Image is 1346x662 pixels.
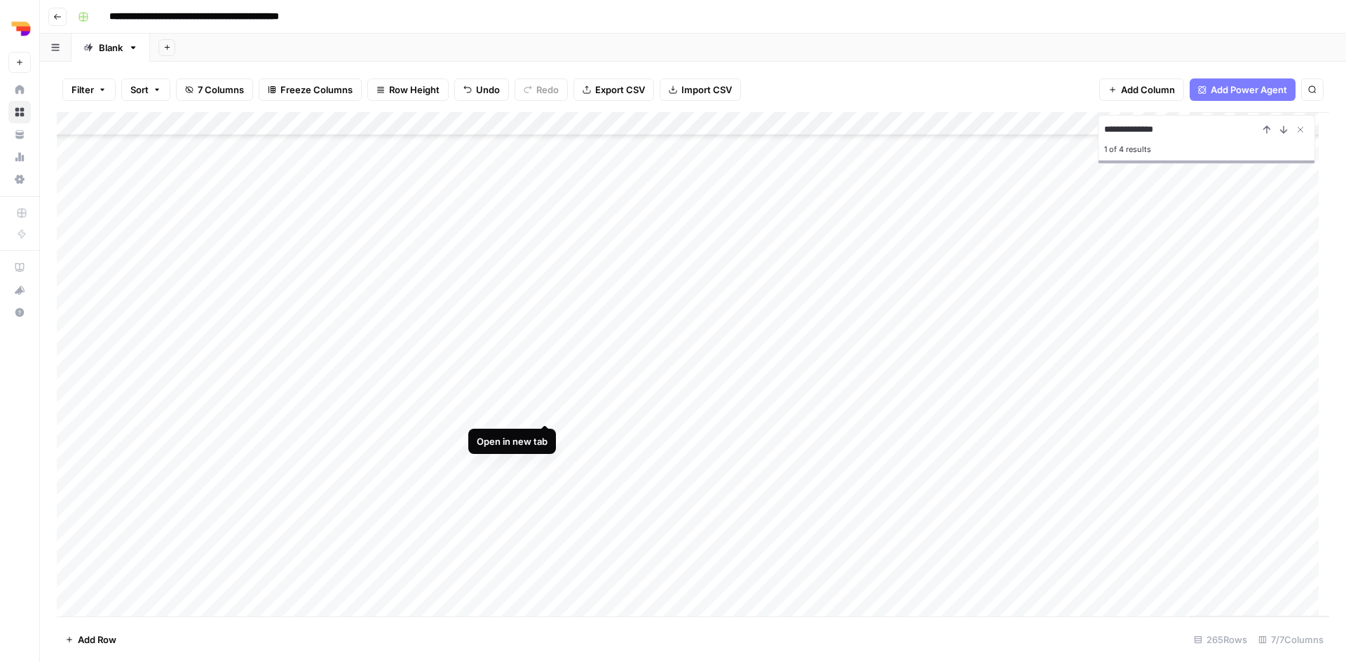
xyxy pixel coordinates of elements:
a: Home [8,78,31,101]
span: Freeze Columns [280,83,353,97]
span: Add Power Agent [1211,83,1287,97]
a: Browse [8,101,31,123]
span: Add Column [1121,83,1175,97]
button: Sort [121,78,170,101]
a: Usage [8,146,31,168]
div: What's new? [9,280,30,301]
button: Add Column [1099,78,1184,101]
button: Next Result [1275,121,1292,138]
button: Undo [454,78,509,101]
a: Settings [8,168,31,191]
button: Freeze Columns [259,78,362,101]
div: 265 Rows [1188,628,1253,651]
button: Filter [62,78,116,101]
button: Workspace: Depends [8,11,31,46]
span: Import CSV [681,83,732,97]
button: Export CSV [573,78,654,101]
button: Add Power Agent [1190,78,1296,101]
button: Redo [515,78,568,101]
a: AirOps Academy [8,256,31,279]
div: Open in new tab [477,434,548,448]
a: Blank [72,34,150,62]
span: Filter [72,83,94,97]
span: Redo [536,83,559,97]
span: Add Row [78,633,116,647]
button: Row Height [367,78,449,101]
span: Sort [130,83,149,97]
span: Undo [476,83,500,97]
span: 7 Columns [198,83,244,97]
div: 1 of 4 results [1104,141,1309,158]
button: 7 Columns [176,78,253,101]
button: Import CSV [660,78,741,101]
a: Your Data [8,123,31,146]
span: Row Height [389,83,440,97]
button: Help + Support [8,301,31,324]
button: Add Row [57,628,125,651]
img: Depends Logo [8,16,34,41]
div: 7/7 Columns [1253,628,1329,651]
span: Export CSV [595,83,645,97]
button: What's new? [8,279,31,301]
div: Blank [99,41,123,55]
button: Close Search [1292,121,1309,138]
button: Previous Result [1258,121,1275,138]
